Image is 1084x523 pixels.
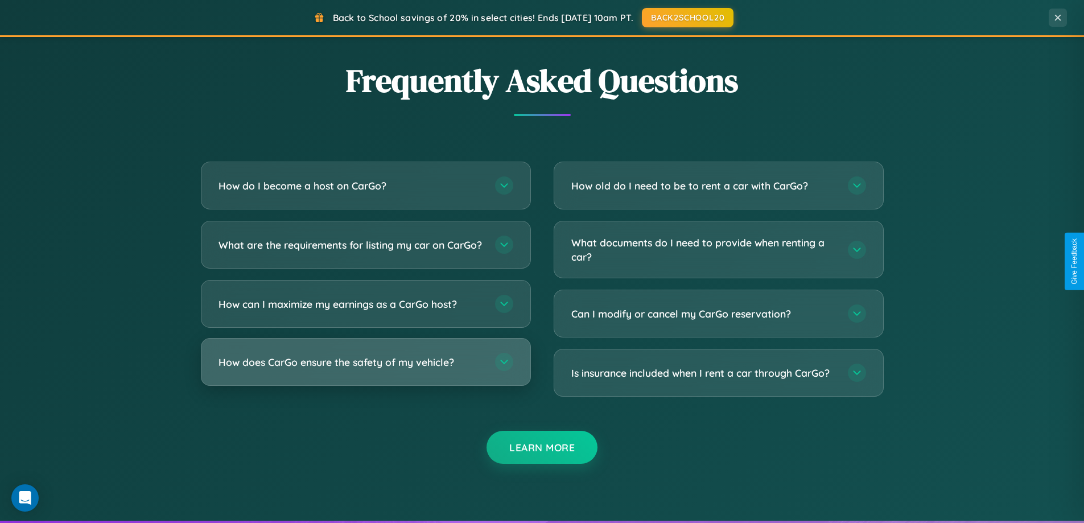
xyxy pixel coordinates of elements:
h3: Is insurance included when I rent a car through CarGo? [571,366,836,380]
h3: What documents do I need to provide when renting a car? [571,236,836,263]
div: Give Feedback [1070,238,1078,285]
h3: How does CarGo ensure the safety of my vehicle? [219,355,484,369]
span: Back to School savings of 20% in select cities! Ends [DATE] 10am PT. [333,12,633,23]
div: Open Intercom Messenger [11,484,39,512]
h3: Can I modify or cancel my CarGo reservation? [571,307,836,321]
h2: Frequently Asked Questions [201,59,884,102]
h3: How can I maximize my earnings as a CarGo host? [219,297,484,311]
button: Learn More [487,431,597,464]
button: BACK2SCHOOL20 [642,8,733,27]
h3: How old do I need to be to rent a car with CarGo? [571,179,836,193]
h3: How do I become a host on CarGo? [219,179,484,193]
h3: What are the requirements for listing my car on CarGo? [219,238,484,252]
